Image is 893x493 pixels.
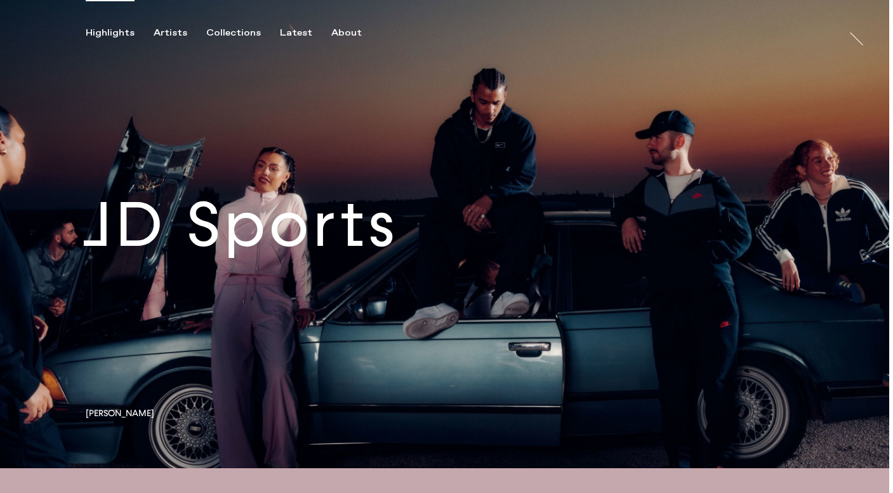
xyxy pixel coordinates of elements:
div: Latest [280,27,312,39]
button: Highlights [86,27,154,39]
button: About [331,27,381,39]
button: Latest [280,27,331,39]
div: Collections [206,27,261,39]
div: Artists [154,27,187,39]
div: About [331,27,362,39]
button: Collections [206,27,280,39]
div: Highlights [86,27,135,39]
button: Artists [154,27,206,39]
